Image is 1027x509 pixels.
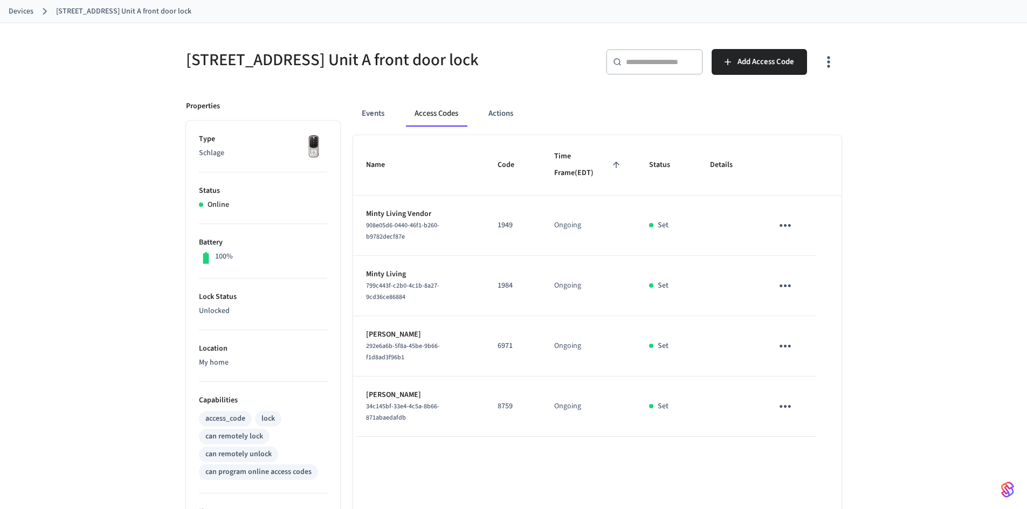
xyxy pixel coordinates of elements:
[366,402,439,422] span: 34c145bf-33e4-4c5a-8b66-871abaedafdb
[199,343,327,354] p: Location
[406,101,467,127] button: Access Codes
[480,101,522,127] button: Actions
[541,316,637,376] td: Ongoing
[199,148,327,159] p: Schlage
[498,340,528,352] p: 6971
[199,134,327,145] p: Type
[541,256,637,316] td: Ongoing
[215,251,233,262] p: 100%
[498,157,528,173] span: Code
[205,431,263,442] div: can remotely lock
[366,269,472,280] p: Minty Living
[353,101,393,127] button: Events
[186,49,507,71] h5: [STREET_ADDRESS] Unit A front door lock
[712,49,807,75] button: Add Access Code
[737,55,794,69] span: Add Access Code
[9,6,33,17] a: Devices
[658,340,668,352] p: Set
[658,280,668,291] p: Set
[205,449,272,460] div: can remotely unlock
[649,157,684,173] span: Status
[261,413,275,424] div: lock
[498,401,528,412] p: 8759
[199,185,327,197] p: Status
[208,199,229,211] p: Online
[199,305,327,317] p: Unlocked
[498,220,528,231] p: 1949
[205,413,245,424] div: access_code
[658,220,668,231] p: Set
[353,135,842,437] table: sticky table
[366,329,472,340] p: [PERSON_NAME]
[541,376,637,437] td: Ongoing
[498,280,528,291] p: 1984
[710,157,747,173] span: Details
[1001,481,1014,498] img: SeamLogoGradient.69752ec5.svg
[366,389,472,401] p: [PERSON_NAME]
[366,341,440,362] span: 292e6a6b-5f8a-45be-9b66-f1d8ad3f96b1
[56,6,191,17] a: [STREET_ADDRESS] Unit A front door lock
[541,196,637,256] td: Ongoing
[300,134,327,161] img: Yale Assure Touchscreen Wifi Smart Lock, Satin Nickel, Front
[353,101,842,127] div: ant example
[366,157,399,173] span: Name
[366,208,472,220] p: Minty Living Vendor
[199,291,327,303] p: Lock Status
[658,401,668,412] p: Set
[554,148,624,182] span: Time Frame(EDT)
[199,395,327,406] p: Capabilities
[186,101,220,112] p: Properties
[199,357,327,368] p: My home
[199,237,327,248] p: Battery
[366,281,439,302] span: 799c443f-c2b0-4c1b-8a27-9cd36ce86884
[366,221,439,241] span: 908e05d6-0440-46f1-b260-b9782decf87e
[205,466,312,478] div: can program online access codes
